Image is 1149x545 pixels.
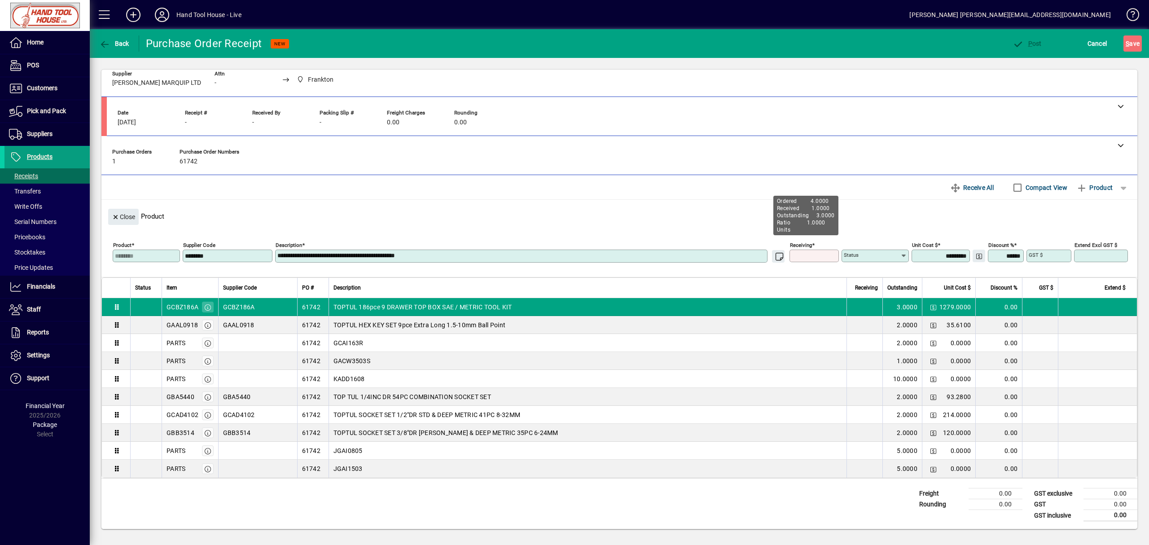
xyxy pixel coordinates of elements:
[329,424,846,442] td: TOPTUL SOCKET SET 3/8"DR [PERSON_NAME] & DEEP METRIC 35PC 6-24MM
[218,424,297,442] td: GBB3514
[4,77,90,100] a: Customers
[1088,36,1107,51] span: Cancel
[4,168,90,184] a: Receipts
[297,388,329,406] td: 61742
[887,283,917,293] span: Outstanding
[27,374,49,382] span: Support
[915,499,969,510] td: Rounding
[27,39,44,46] span: Home
[274,41,285,47] span: NEW
[1105,283,1126,293] span: Extend $
[909,8,1111,22] div: [PERSON_NAME] [PERSON_NAME][EMAIL_ADDRESS][DOMAIN_NAME]
[218,388,297,406] td: GBA5440
[951,356,971,365] span: 0.0000
[991,283,1017,293] span: Discount %
[1010,35,1044,52] button: Post
[167,356,185,365] div: PARTS
[973,250,985,262] button: Change Price Levels
[329,298,846,316] td: TOPTUL 186pce 9 DRAWER TOP BOX SAE / METRIC TOOL KIT
[943,428,971,437] span: 120.0000
[329,370,846,388] td: KADD1608
[146,36,262,51] div: Purchase Order Receipt
[167,446,185,455] div: PARTS
[947,392,971,401] span: 93.2800
[927,391,939,403] button: Change Price Levels
[882,334,922,352] td: 2.0000
[882,370,922,388] td: 10.0000
[167,321,198,330] div: GAAL0918
[988,242,1014,248] mat-label: Discount %
[218,298,297,316] td: GCBZ186A
[329,334,846,352] td: GCAI163R
[927,426,939,439] button: Change Price Levels
[112,79,201,87] span: [PERSON_NAME] MARQUIP LTD
[180,158,197,165] span: 61742
[927,337,939,349] button: Change Price Levels
[943,410,971,419] span: 214.0000
[882,316,922,334] td: 2.0000
[27,329,49,336] span: Reports
[218,316,297,334] td: GAAL0918
[108,209,139,225] button: Close
[1085,35,1110,52] button: Cancel
[1030,510,1083,521] td: GST inclusive
[183,242,215,248] mat-label: Supplier Code
[947,180,997,196] button: Receive All
[951,464,971,473] span: 0.0000
[27,352,50,359] span: Settings
[1030,488,1083,499] td: GST exclusive
[4,276,90,298] a: Financials
[101,200,1137,227] div: Product
[9,188,41,195] span: Transfers
[773,196,838,235] div: Ordered 4.0000 Received 1.0000 Outstanding 3.0000 Ratio 1.0000 Units
[297,442,329,460] td: 61742
[1029,252,1043,258] mat-label: GST $
[223,283,257,293] span: Supplier Code
[9,249,45,256] span: Stocktakes
[9,203,42,210] span: Write Offs
[4,260,90,275] a: Price Updates
[320,119,321,126] span: -
[975,370,1022,388] td: 0.00
[106,212,141,220] app-page-header-button: Close
[975,352,1022,370] td: 0.00
[27,84,57,92] span: Customers
[1013,40,1042,47] span: ost
[113,242,132,248] mat-label: Product
[975,442,1022,460] td: 0.00
[4,199,90,214] a: Write Offs
[333,283,361,293] span: Description
[297,424,329,442] td: 61742
[882,442,922,460] td: 5.0000
[927,373,939,385] button: Change Price Levels
[882,298,922,316] td: 3.0000
[882,424,922,442] td: 2.0000
[218,406,297,424] td: GCAD4102
[4,229,90,245] a: Pricebooks
[4,123,90,145] a: Suppliers
[135,283,151,293] span: Status
[844,252,859,258] mat-label: Status
[167,283,177,293] span: Item
[185,119,187,126] span: -
[4,344,90,367] a: Settings
[119,7,148,23] button: Add
[951,374,971,383] span: 0.0000
[882,352,922,370] td: 1.0000
[882,388,922,406] td: 2.0000
[927,409,939,421] button: Change Price Levels
[1126,40,1129,47] span: S
[297,352,329,370] td: 61742
[975,298,1022,316] td: 0.00
[176,8,241,22] div: Hand Tool House - Live
[297,406,329,424] td: 61742
[27,306,41,313] span: Staff
[944,283,971,293] span: Unit Cost $
[297,316,329,334] td: 61742
[302,283,314,293] span: PO #
[329,388,846,406] td: TOP TUL 1/4INC DR 54PC COMBINATION SOCKET SET
[329,460,846,478] td: JGAI1503
[4,214,90,229] a: Serial Numbers
[387,119,399,126] span: 0.00
[790,242,812,248] mat-label: Receiving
